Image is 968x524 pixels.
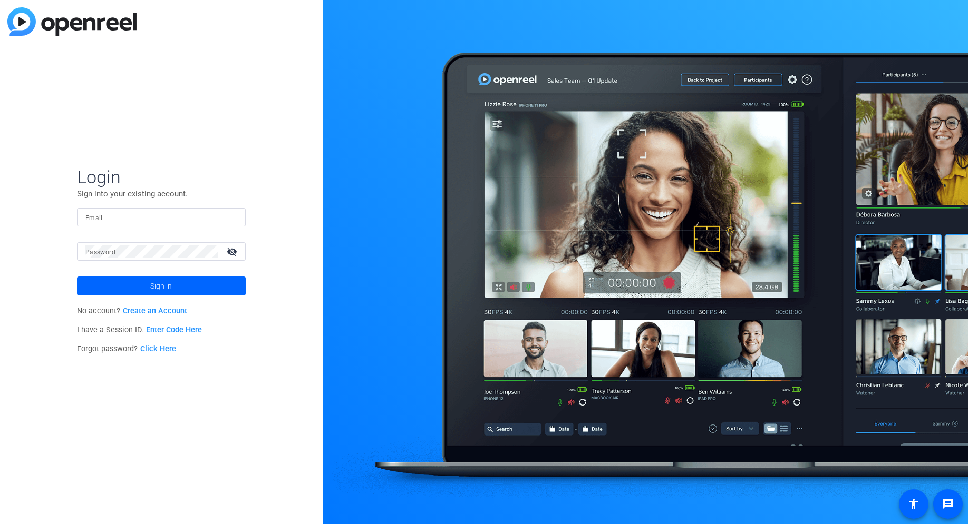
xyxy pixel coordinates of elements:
[85,214,103,222] mat-label: Email
[140,344,176,353] a: Click Here
[907,498,920,510] mat-icon: accessibility
[942,498,954,510] mat-icon: message
[77,188,246,200] p: Sign into your existing account.
[150,273,172,299] span: Sign in
[7,7,137,36] img: blue-gradient.svg
[77,166,246,188] span: Login
[85,249,115,256] mat-label: Password
[123,307,187,315] a: Create an Account
[77,307,187,315] span: No account?
[85,211,237,223] input: Enter Email Address
[77,276,246,295] button: Sign in
[77,325,202,334] span: I have a Session ID.
[77,344,176,353] span: Forgot password?
[220,244,246,259] mat-icon: visibility_off
[146,325,202,334] a: Enter Code Here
